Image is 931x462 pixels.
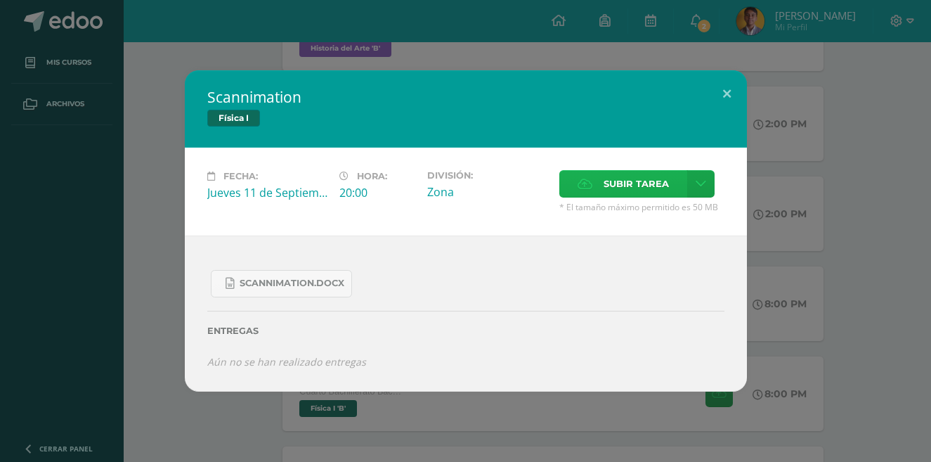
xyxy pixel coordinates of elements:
[240,278,344,289] span: Scannimation.docx
[211,270,352,297] a: Scannimation.docx
[559,201,724,213] span: * El tamaño máximo permitido es 50 MB
[207,355,366,368] i: Aún no se han realizado entregas
[427,170,548,181] label: División:
[427,184,548,200] div: Zona
[604,171,669,197] span: Subir tarea
[707,70,747,118] button: Close (Esc)
[207,110,260,127] span: Física I
[223,171,258,181] span: Fecha:
[207,185,328,200] div: Jueves 11 de Septiembre
[339,185,416,200] div: 20:00
[357,171,387,181] span: Hora:
[207,87,724,107] h2: Scannimation
[207,326,724,336] label: Entregas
